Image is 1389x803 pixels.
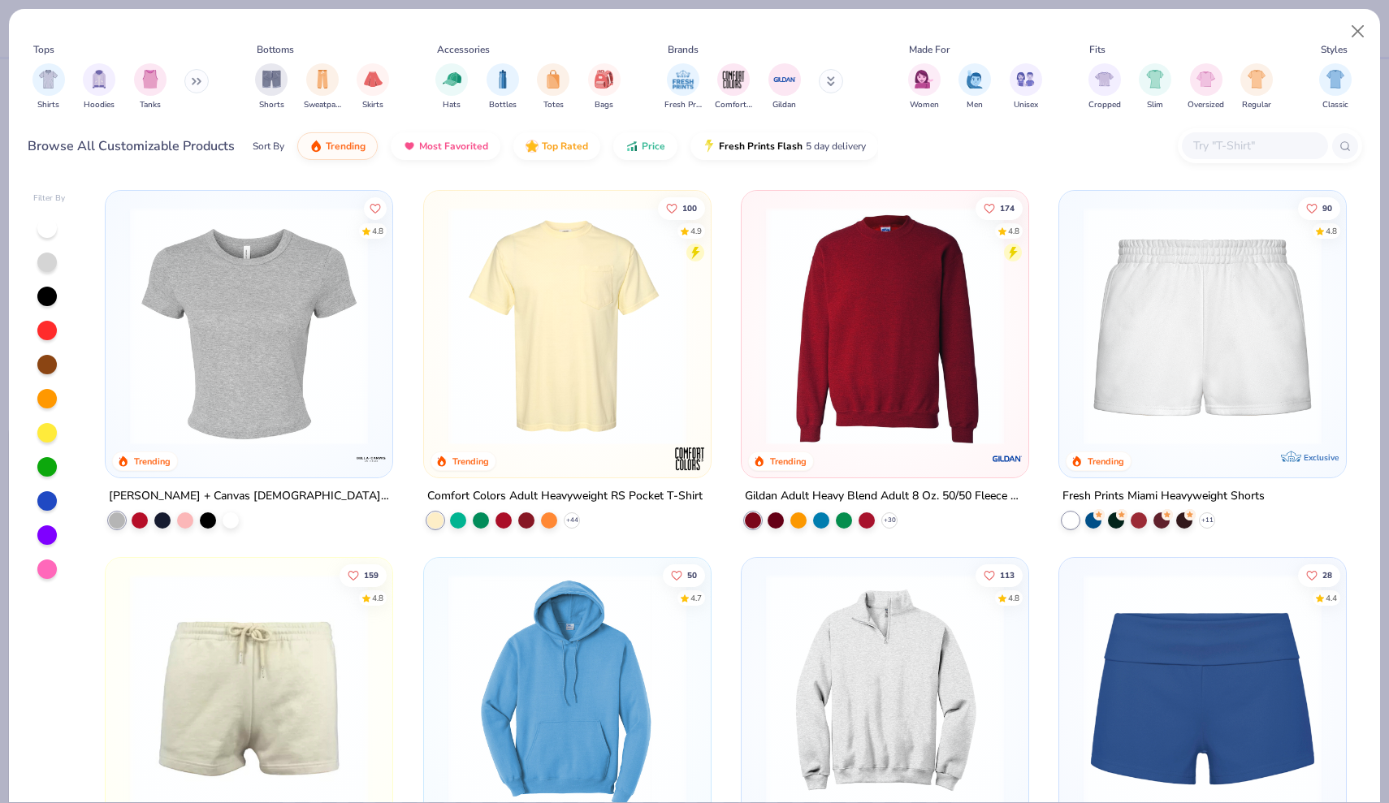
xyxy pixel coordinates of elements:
button: Like [976,196,1023,219]
div: 4.8 [1008,592,1019,604]
img: Men Image [966,70,984,89]
button: filter button [304,63,341,111]
button: filter button [1319,63,1352,111]
span: Comfort Colors [715,99,752,111]
div: Brands [668,42,699,57]
img: aa15adeb-cc10-480b-b531-6e6e449d5067 [122,207,376,445]
button: filter button [958,63,991,111]
div: Accessories [437,42,490,57]
div: 4.7 [690,592,701,604]
button: filter button [1088,63,1121,111]
div: Gildan Adult Heavy Blend Adult 8 Oz. 50/50 Fleece Crew [745,486,1025,507]
button: filter button [134,63,167,111]
div: filter for Unisex [1010,63,1042,111]
span: Shirts [37,99,59,111]
button: filter button [1240,63,1273,111]
div: filter for Classic [1319,63,1352,111]
span: Skirts [362,99,383,111]
img: f2707318-0607-4e9d-8b72-fe22b32ef8d9 [694,207,949,445]
span: Bags [595,99,613,111]
div: filter for Fresh Prints [664,63,702,111]
div: [PERSON_NAME] + Canvas [DEMOGRAPHIC_DATA]' Micro Ribbed Baby Tee [109,486,389,507]
span: + 30 [883,516,895,525]
img: 4c43767e-b43d-41ae-ac30-96e6ebada8dd [1012,207,1266,445]
button: filter button [537,63,569,111]
span: Totes [543,99,564,111]
button: filter button [32,63,65,111]
span: Hoodies [84,99,115,111]
div: Styles [1321,42,1348,57]
span: Fresh Prints [664,99,702,111]
button: filter button [357,63,389,111]
div: 4.4 [1326,592,1337,604]
div: 4.8 [372,225,383,237]
div: 4.8 [1326,225,1337,237]
button: Like [662,563,704,586]
img: flash.gif [703,140,716,153]
span: Oversized [1188,99,1224,111]
span: 5 day delivery [806,137,866,156]
div: Tops [33,42,54,57]
span: Sweatpants [304,99,341,111]
img: Unisex Image [1016,70,1035,89]
span: Exclusive [1304,452,1339,463]
button: Price [613,132,677,160]
span: 113 [1000,571,1015,579]
img: c7b025ed-4e20-46ac-9c52-55bc1f9f47df [758,207,1012,445]
span: Bottles [489,99,517,111]
button: filter button [1139,63,1171,111]
span: Top Rated [542,140,588,153]
span: Regular [1242,99,1271,111]
div: filter for Tanks [134,63,167,111]
div: filter for Comfort Colors [715,63,752,111]
img: Bottles Image [494,70,512,89]
span: 174 [1000,204,1015,212]
span: 100 [682,204,696,212]
div: Fits [1089,42,1106,57]
div: 4.8 [1008,225,1019,237]
button: filter button [715,63,752,111]
img: Bella + Canvas logo [356,443,388,475]
div: filter for Cropped [1088,63,1121,111]
img: af8dff09-eddf-408b-b5dc-51145765dcf2 [1075,207,1330,445]
img: Cropped Image [1095,70,1114,89]
img: Comfort Colors logo [673,443,706,475]
img: Regular Image [1248,70,1266,89]
button: Close [1343,16,1374,47]
img: Slim Image [1146,70,1164,89]
img: Tanks Image [141,70,159,89]
button: Like [657,196,704,219]
span: Cropped [1088,99,1121,111]
div: filter for Hats [435,63,468,111]
div: filter for Totes [537,63,569,111]
button: Fresh Prints Flash5 day delivery [690,132,878,160]
img: most_fav.gif [403,140,416,153]
img: Hats Image [443,70,461,89]
button: filter button [255,63,288,111]
span: Men [967,99,983,111]
button: Like [364,196,387,219]
img: Bags Image [595,70,612,89]
span: Most Favorited [419,140,488,153]
button: filter button [487,63,519,111]
span: 50 [686,571,696,579]
div: filter for Men [958,63,991,111]
img: Gildan logo [991,443,1023,475]
span: Classic [1322,99,1348,111]
span: + 44 [565,516,578,525]
span: Price [642,140,665,153]
div: filter for Bags [588,63,621,111]
span: + 11 [1201,516,1214,525]
button: Top Rated [513,132,600,160]
div: filter for Slim [1139,63,1171,111]
span: 28 [1322,571,1332,579]
div: filter for Sweatpants [304,63,341,111]
img: TopRated.gif [526,140,539,153]
img: trending.gif [309,140,322,153]
button: filter button [83,63,115,111]
button: Like [1298,196,1340,219]
img: Fresh Prints Image [671,67,695,92]
button: filter button [1188,63,1224,111]
img: Totes Image [544,70,562,89]
div: Comfort Colors Adult Heavyweight RS Pocket T-Shirt [427,486,703,507]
